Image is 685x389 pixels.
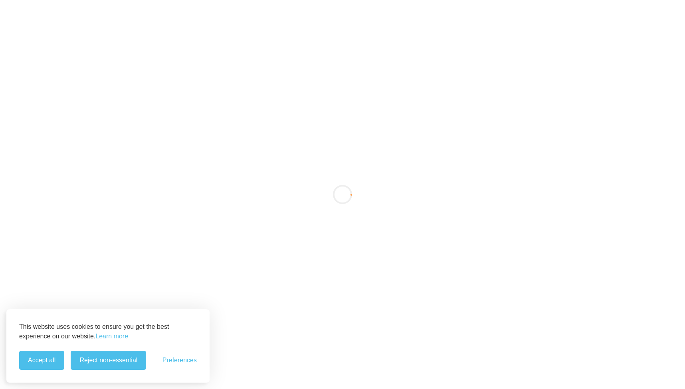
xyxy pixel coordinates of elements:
button: Accept all cookies [19,351,64,370]
p: This website uses cookies to ensure you get the best experience on our website. [19,322,197,341]
a: Learn more [95,332,128,341]
button: Reject non-essential [71,351,146,370]
button: Toggle preferences [162,357,197,364]
span: Preferences [162,357,197,364]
